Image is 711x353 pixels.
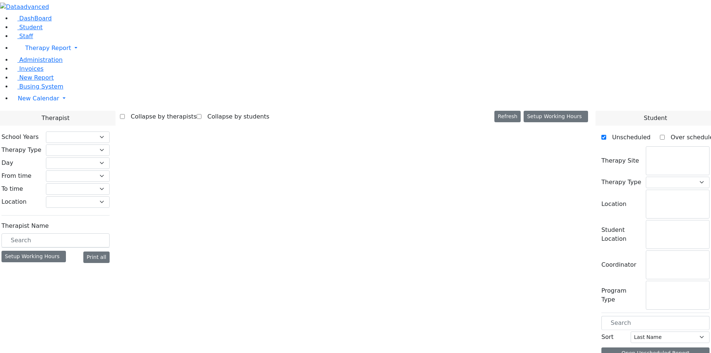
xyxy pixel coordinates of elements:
a: Therapy Report [12,41,711,56]
input: Search [1,233,110,247]
label: Collapse by students [201,111,269,123]
label: Program Type [601,286,641,304]
span: Student [644,114,667,123]
span: Therapist [41,114,69,123]
span: New Report [19,74,54,81]
a: Invoices [12,65,44,72]
label: Therapy Type [1,146,41,154]
a: New Calendar [12,91,711,106]
a: New Report [12,74,54,81]
label: Therapy Site [601,156,639,165]
button: Setup Working Hours [524,111,588,122]
label: Location [1,197,27,206]
span: Student [19,24,43,31]
div: Setup Working Hours [1,251,66,262]
span: New Calendar [18,95,59,102]
label: School Years [1,133,39,141]
a: Staff [12,33,33,40]
button: Refresh [494,111,521,122]
span: DashBoard [19,15,52,22]
span: Busing System [19,83,63,90]
label: Collapse by therapists [125,111,197,123]
label: Location [601,200,627,209]
button: Print all [83,252,110,263]
span: Invoices [19,65,44,72]
a: Administration [12,56,63,63]
label: To time [1,184,23,193]
a: Busing System [12,83,63,90]
label: Coordinator [601,260,636,269]
span: Therapy Report [25,44,71,51]
input: Search [601,316,710,330]
label: Therapy Type [601,178,641,187]
label: Unscheduled [606,131,651,143]
a: Student [12,24,43,31]
span: Administration [19,56,63,63]
label: Sort [601,333,614,342]
label: Day [1,159,13,167]
a: DashBoard [12,15,52,22]
label: Student Location [601,226,641,243]
label: Therapist Name [1,222,49,230]
label: From time [1,171,31,180]
span: Staff [19,33,33,40]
